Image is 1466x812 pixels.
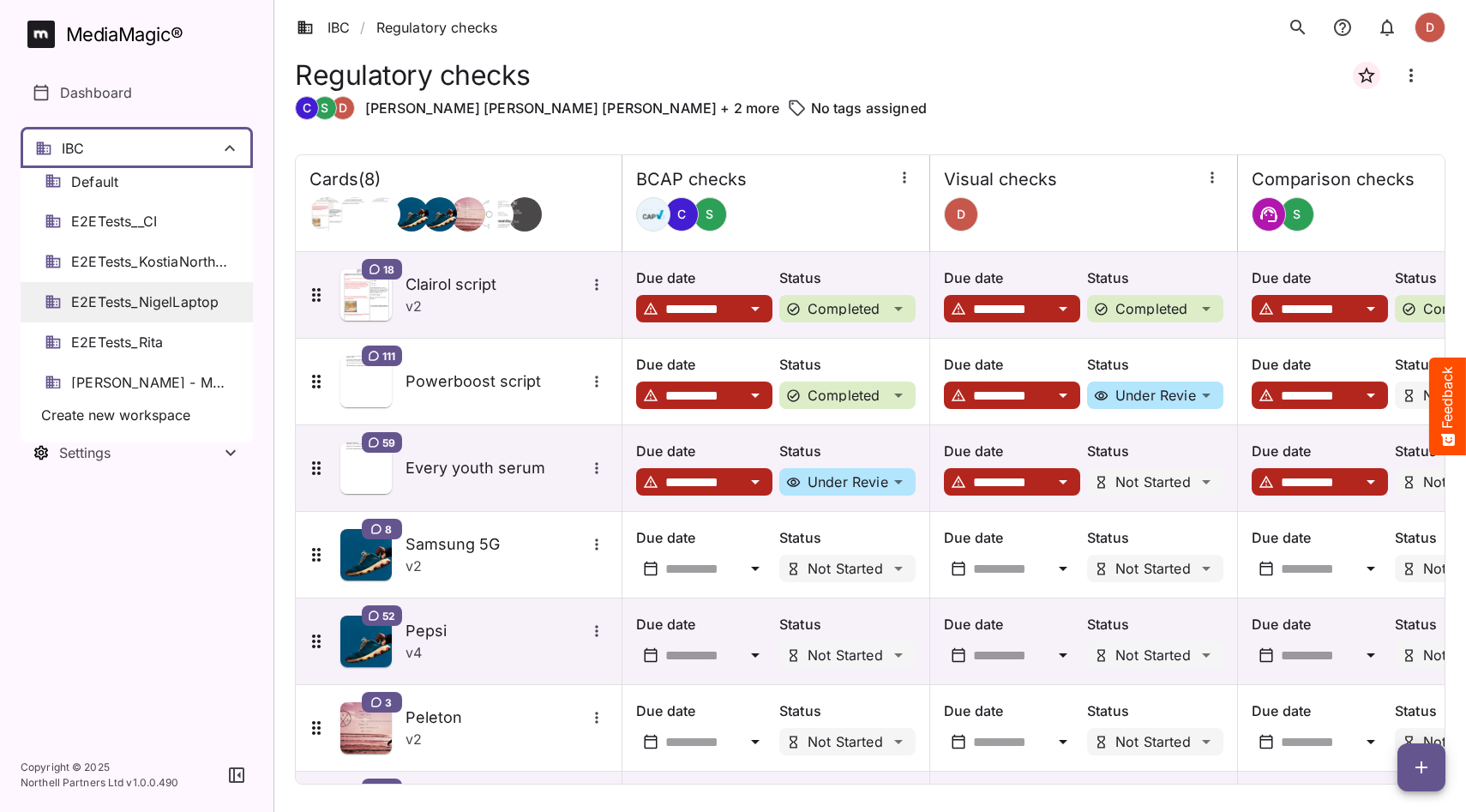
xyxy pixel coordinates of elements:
[71,333,163,352] span: E2ETests_Rita
[71,212,157,232] span: E2ETests__CI
[31,399,243,432] button: Create new workspace
[71,373,229,393] span: [PERSON_NAME] - Master Derivative
[1370,10,1404,45] button: notifications
[1325,10,1360,45] button: notifications
[360,17,365,38] span: /
[71,292,219,312] span: E2ETests_NigelLaptop
[1415,12,1445,43] div: D
[71,172,118,192] span: Default
[297,17,350,38] a: IBC
[1429,358,1466,455] button: Feedback
[41,406,190,425] span: Create new workspace
[71,252,229,272] span: E2ETests_KostiaNorthell
[1281,10,1315,45] button: search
